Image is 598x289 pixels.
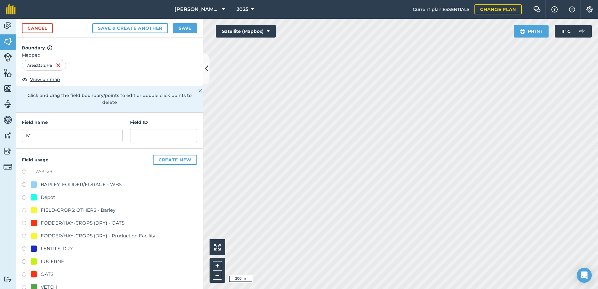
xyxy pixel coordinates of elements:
[31,168,57,175] label: -- Not set --
[41,181,122,188] div: BARLEY: FODDER/FORAGE - WBS
[474,4,522,14] a: Change plan
[41,245,73,252] div: LENTILS: DRY
[519,28,525,35] img: svg+xml;base64,PHN2ZyB4bWxucz0iaHR0cDovL3d3dy53My5vcmcvMjAwMC9zdmciIHdpZHRoPSIxOSIgaGVpZ2h0PSIyNC...
[213,271,222,280] button: –
[213,261,222,271] button: +
[3,68,12,78] img: svg+xml;base64,PHN2ZyB4bWxucz0iaHR0cDovL3d3dy53My5vcmcvMjAwMC9zdmciIHdpZHRoPSI1NiIgaGVpZ2h0PSI2MC...
[3,53,12,62] img: svg+xml;base64,PD94bWwgdmVyc2lvbj0iMS4wIiBlbmNvZGluZz0idXRmLTgiPz4KPCEtLSBHZW5lcmF0b3I6IEFkb2JlIE...
[41,219,124,227] div: FODDER/HAY-CROPS (DRY) - OATS
[533,6,541,13] img: Two speech bubbles overlapping with the left bubble in the forefront
[22,76,28,83] img: svg+xml;base64,PHN2ZyB4bWxucz0iaHR0cDovL3d3dy53My5vcmcvMjAwMC9zdmciIHdpZHRoPSIxOCIgaGVpZ2h0PSIyNC...
[555,25,592,38] button: 11 °C
[198,87,202,94] img: svg+xml;base64,PHN2ZyB4bWxucz0iaHR0cDovL3d3dy53My5vcmcvMjAwMC9zdmciIHdpZHRoPSIyMiIgaGVpZ2h0PSIzMC...
[22,92,197,106] p: Click and drag the field boundary/points to edit or double click points to delete
[16,38,203,52] h4: Boundary
[41,206,115,214] div: FIELD-CROPS: OTHERS - Barley
[236,6,248,13] span: 2025
[130,119,197,126] h4: Field ID
[41,232,155,240] div: FODDER/HAY-CROPS (DRY) - Production Facility
[3,99,12,109] img: svg+xml;base64,PD94bWwgdmVyc2lvbj0iMS4wIiBlbmNvZGluZz0idXRmLTgiPz4KPCEtLSBHZW5lcmF0b3I6IEFkb2JlIE...
[41,194,55,201] div: Depot
[56,62,61,69] img: svg+xml;base64,PHN2ZyB4bWxucz0iaHR0cDovL3d3dy53My5vcmcvMjAwMC9zdmciIHdpZHRoPSIxNiIgaGVpZ2h0PSIyNC...
[22,76,60,83] button: View on map
[92,23,168,33] button: Save & Create Another
[3,115,12,124] img: svg+xml;base64,PD94bWwgdmVyc2lvbj0iMS4wIiBlbmNvZGluZz0idXRmLTgiPz4KPCEtLSBHZW5lcmF0b3I6IEFkb2JlIE...
[3,21,12,31] img: svg+xml;base64,PD94bWwgdmVyc2lvbj0iMS4wIiBlbmNvZGluZz0idXRmLTgiPz4KPCEtLSBHZW5lcmF0b3I6IEFkb2JlIE...
[16,52,203,58] span: Mapped
[561,25,570,38] span: 11 ° C
[3,162,12,171] img: svg+xml;base64,PD94bWwgdmVyc2lvbj0iMS4wIiBlbmNvZGluZz0idXRmLTgiPz4KPCEtLSBHZW5lcmF0b3I6IEFkb2JlIE...
[577,268,592,283] div: Open Intercom Messenger
[586,6,593,13] img: A cog icon
[22,119,123,126] h4: Field name
[22,155,197,165] h4: Field usage
[3,131,12,140] img: svg+xml;base64,PD94bWwgdmVyc2lvbj0iMS4wIiBlbmNvZGluZz0idXRmLTgiPz4KPCEtLSBHZW5lcmF0b3I6IEFkb2JlIE...
[569,6,575,13] img: svg+xml;base64,PHN2ZyB4bWxucz0iaHR0cDovL3d3dy53My5vcmcvMjAwMC9zdmciIHdpZHRoPSIxNyIgaGVpZ2h0PSIxNy...
[41,258,64,265] div: LUCERNE
[3,37,12,46] img: svg+xml;base64,PHN2ZyB4bWxucz0iaHR0cDovL3d3dy53My5vcmcvMjAwMC9zdmciIHdpZHRoPSI1NiIgaGVpZ2h0PSI2MC...
[3,84,12,93] img: svg+xml;base64,PHN2ZyB4bWxucz0iaHR0cDovL3d3dy53My5vcmcvMjAwMC9zdmciIHdpZHRoPSI1NiIgaGVpZ2h0PSI2MC...
[175,6,220,13] span: [PERSON_NAME] ASAHI PADDOCKS
[3,146,12,156] img: svg+xml;base64,PD94bWwgdmVyc2lvbj0iMS4wIiBlbmNvZGluZz0idXRmLTgiPz4KPCEtLSBHZW5lcmF0b3I6IEFkb2JlIE...
[173,23,197,33] button: Save
[30,76,60,83] span: View on map
[153,155,197,165] button: Create new
[22,23,53,33] a: Cancel
[6,4,16,14] img: fieldmargin Logo
[22,60,66,71] div: Area : 135.2 Ha
[216,25,276,38] button: Satellite (Mapbox)
[551,6,558,13] img: A question mark icon
[413,6,469,13] span: Current plan : ESSENTIALS
[575,25,588,38] img: svg+xml;base64,PD94bWwgdmVyc2lvbj0iMS4wIiBlbmNvZGluZz0idXRmLTgiPz4KPCEtLSBHZW5lcmF0b3I6IEFkb2JlIE...
[214,244,221,251] img: Four arrows, one pointing top left, one top right, one bottom right and the last bottom left
[41,271,53,278] div: OATS
[514,25,549,38] button: Print
[47,44,52,52] img: svg+xml;base64,PHN2ZyB4bWxucz0iaHR0cDovL3d3dy53My5vcmcvMjAwMC9zdmciIHdpZHRoPSIxNyIgaGVpZ2h0PSIxNy...
[3,276,12,282] img: svg+xml;base64,PD94bWwgdmVyc2lvbj0iMS4wIiBlbmNvZGluZz0idXRmLTgiPz4KPCEtLSBHZW5lcmF0b3I6IEFkb2JlIE...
